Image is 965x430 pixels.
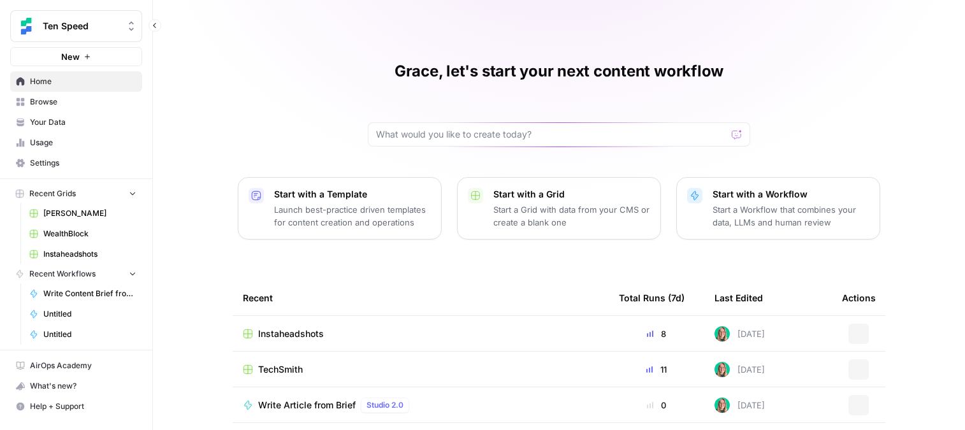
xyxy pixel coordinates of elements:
p: Start a Workflow that combines your data, LLMs and human review [713,203,869,229]
a: AirOps Academy [10,355,142,376]
button: Start with a GridStart a Grid with data from your CMS or create a blank one [457,177,661,240]
div: Last Edited [715,280,763,315]
span: Write Article from Brief [258,399,356,412]
img: clj2pqnt5d80yvglzqbzt3r6x08a [715,326,730,341]
a: Instaheadshots [24,244,142,264]
div: Actions [842,280,876,315]
span: Write Content Brief from Keyword [DEV] [43,288,136,299]
span: AirOps Academy [30,360,136,371]
span: [PERSON_NAME] [43,208,136,219]
p: Start with a Grid [493,188,650,201]
a: Untitled [24,324,142,345]
span: Your Data [30,117,136,128]
span: Recent Workflows [29,268,96,280]
div: Total Runs (7d) [619,280,685,315]
span: WealthBlock [43,228,136,240]
div: What's new? [11,376,141,396]
span: Studio 2.0 [366,399,403,411]
div: [DATE] [715,398,765,413]
a: Instaheadshots [243,327,599,340]
button: Workspace: Ten Speed [10,10,142,42]
button: Start with a TemplateLaunch best-practice driven templates for content creation and operations [238,177,442,240]
span: TechSmith [258,363,303,376]
h1: Grace, let's start your next content workflow [395,61,723,82]
span: Usage [30,137,136,148]
button: New [10,47,142,66]
span: Untitled [43,308,136,320]
a: Usage [10,133,142,153]
button: Help + Support [10,396,142,417]
a: Your Data [10,112,142,133]
a: Write Article from BriefStudio 2.0 [243,398,599,413]
input: What would you like to create today? [376,128,727,141]
a: TechSmith [243,363,599,376]
span: Ten Speed [43,20,120,32]
div: 0 [619,399,694,412]
div: [DATE] [715,362,765,377]
span: New [61,50,80,63]
p: Launch best-practice driven templates for content creation and operations [274,203,431,229]
a: Settings [10,153,142,173]
button: Start with a WorkflowStart a Workflow that combines your data, LLMs and human review [676,177,880,240]
p: Start a Grid with data from your CMS or create a blank one [493,203,650,229]
span: Home [30,76,136,87]
span: Instaheadshots [258,327,324,340]
span: Browse [30,96,136,108]
div: [DATE] [715,326,765,341]
a: Write Content Brief from Keyword [DEV] [24,283,142,304]
div: 11 [619,363,694,376]
span: Settings [30,157,136,169]
span: Help + Support [30,401,136,412]
button: Recent Grids [10,184,142,203]
span: Recent Grids [29,188,76,199]
a: Untitled [24,304,142,324]
img: clj2pqnt5d80yvglzqbzt3r6x08a [715,362,730,377]
div: Recent [243,280,599,315]
img: clj2pqnt5d80yvglzqbzt3r6x08a [715,398,730,413]
a: [PERSON_NAME] [24,203,142,224]
p: Start with a Template [274,188,431,201]
div: 8 [619,327,694,340]
a: Home [10,71,142,92]
span: Instaheadshots [43,248,136,260]
span: Untitled [43,329,136,340]
p: Start with a Workflow [713,188,869,201]
button: What's new? [10,376,142,396]
button: Recent Workflows [10,264,142,283]
img: Ten Speed Logo [15,15,38,38]
a: Browse [10,92,142,112]
a: WealthBlock [24,224,142,244]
